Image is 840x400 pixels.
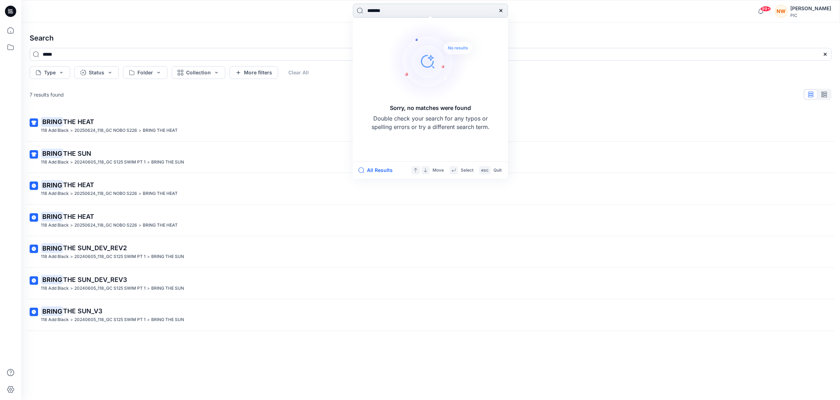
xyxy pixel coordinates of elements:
[143,222,178,229] p: BRING THE HEAT
[151,253,184,260] p: BRING THE SUN
[41,159,69,166] p: 118 Add Black
[63,307,102,315] span: THE SUN_V3
[139,222,141,229] p: >
[41,190,69,197] p: 118 Add Black
[74,285,146,292] p: 20240605_118_GC S125 SWIM PT 1
[63,244,127,252] span: THE SUN_DEV_REV2
[70,285,73,292] p: >
[41,180,63,190] mark: BRING
[790,13,831,18] div: PIC
[70,159,73,166] p: >
[41,275,63,284] mark: BRING
[70,222,73,229] p: >
[25,113,836,139] a: BRINGTHE HEAT118 Add Black>20250624_118_GC NOBO S226>BRING THE HEAT
[30,66,70,79] button: Type
[25,144,836,170] a: BRINGTHE SUN118 Add Black>20240605_118_GC S125 SWIM PT 1>BRING THE SUN
[41,127,69,134] p: 118 Add Black
[41,253,69,260] p: 118 Add Black
[70,127,73,134] p: >
[147,285,150,292] p: >
[387,19,485,104] img: Sorry, no matches were found
[41,148,63,158] mark: BRING
[775,5,787,18] div: NW
[74,127,137,134] p: 20250624_118_GC NOBO S226
[143,127,178,134] p: BRING THE HEAT
[390,104,471,112] h5: Sorry, no matches were found
[41,285,69,292] p: 118 Add Black
[139,190,141,197] p: >
[25,302,836,328] a: BRINGTHE SUN_V3118 Add Black>20240605_118_GC S125 SWIM PT 1>BRING THE SUN
[63,213,94,220] span: THE HEAT
[63,118,94,125] span: THE HEAT
[63,181,94,189] span: THE HEAT
[63,150,91,157] span: THE SUN
[25,271,836,296] a: BRINGTHE SUN_DEV_REV3118 Add Black>20240605_118_GC S125 SWIM PT 1>BRING THE SUN
[147,159,150,166] p: >
[151,316,184,324] p: BRING THE SUN
[74,316,146,324] p: 20240605_118_GC S125 SWIM PT 1
[74,190,137,197] p: 20250624_118_GC NOBO S226
[143,190,178,197] p: BRING THE HEAT
[123,66,167,79] button: Folder
[70,190,73,197] p: >
[30,91,64,98] p: 7 results found
[151,159,184,166] p: BRING THE SUN
[370,114,490,131] p: Double check your search for any typos or spelling errors or try a different search term.
[41,316,69,324] p: 118 Add Black
[25,239,836,265] a: BRINGTHE SUN_DEV_REV2118 Add Black>20240605_118_GC S125 SWIM PT 1>BRING THE SUN
[358,166,397,174] button: All Results
[24,28,837,48] h4: Search
[25,208,836,233] a: BRINGTHE HEAT118 Add Black>20250624_118_GC NOBO S226>BRING THE HEAT
[147,316,150,324] p: >
[493,167,502,174] p: Quit
[63,276,127,283] span: THE SUN_DEV_REV3
[433,167,444,174] p: Move
[70,316,73,324] p: >
[147,253,150,260] p: >
[70,253,73,260] p: >
[790,4,831,13] div: [PERSON_NAME]
[760,6,771,12] span: 99+
[481,167,489,174] p: esc
[41,306,63,316] mark: BRING
[74,222,137,229] p: 20250624_118_GC NOBO S226
[229,66,278,79] button: More filters
[139,127,141,134] p: >
[172,66,225,79] button: Collection
[74,66,119,79] button: Status
[74,253,146,260] p: 20240605_118_GC S125 SWIM PT 1
[41,211,63,221] mark: BRING
[41,117,63,127] mark: BRING
[41,222,69,229] p: 118 Add Black
[461,167,473,174] p: Select
[74,159,146,166] p: 20240605_118_GC S125 SWIM PT 1
[25,176,836,202] a: BRINGTHE HEAT118 Add Black>20250624_118_GC NOBO S226>BRING THE HEAT
[151,285,184,292] p: BRING THE SUN
[41,243,63,253] mark: BRING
